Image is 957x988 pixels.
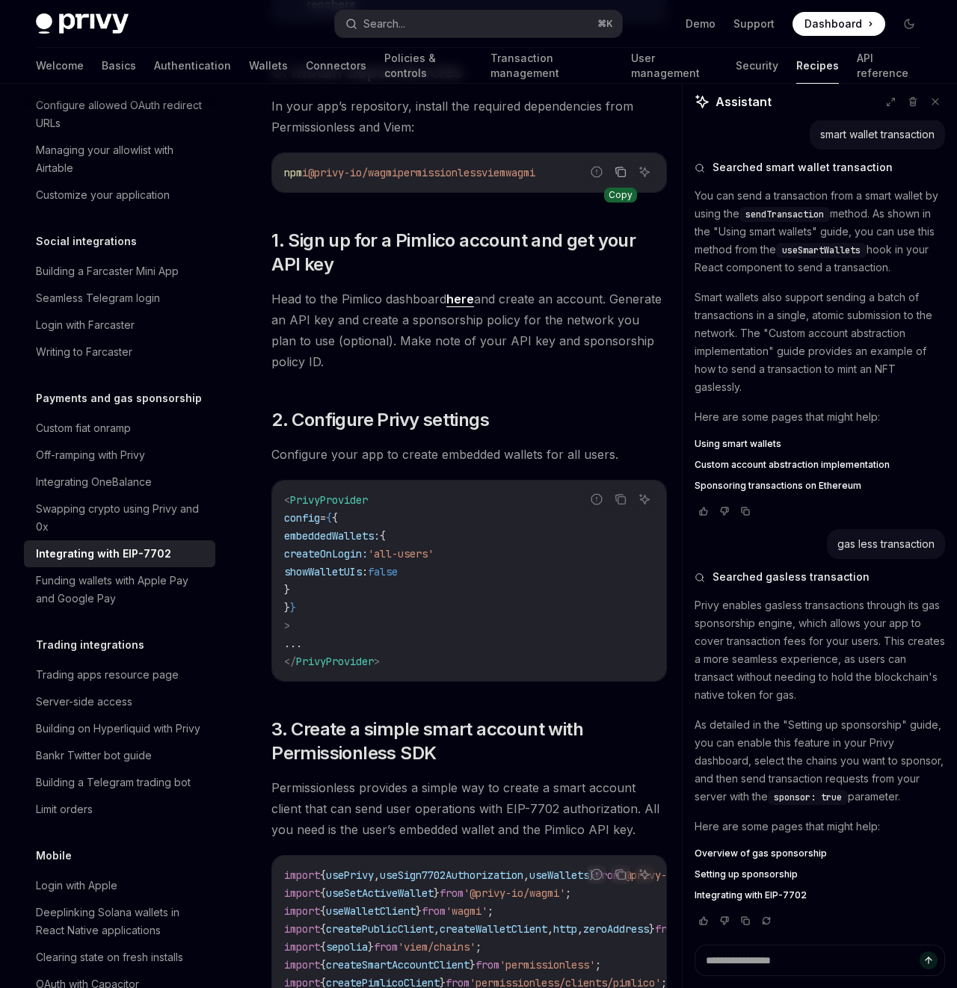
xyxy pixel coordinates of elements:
div: Building a Telegram trading bot [36,774,191,791]
button: Report incorrect code [587,162,606,182]
span: { [332,511,338,525]
span: 'all-users' [368,547,434,561]
div: Clearing state on fresh installs [36,948,183,966]
a: Funding wallets with Apple Pay and Google Pay [24,567,215,612]
button: Report incorrect code [587,865,606,884]
span: Searched gasless transaction [713,569,870,584]
a: Limit orders [24,796,215,823]
button: Ask AI [635,490,654,509]
span: Custom account abstraction implementation [695,459,890,471]
a: here [446,291,474,307]
span: http [553,922,577,936]
span: { [326,511,332,525]
span: Assistant [716,93,772,111]
span: Integrating with EIP-7702 [695,889,807,901]
span: , [434,922,440,936]
a: Overview of gas sponsorship [695,847,945,859]
p: Smart wallets also support sending a batch of transactions in a single, atomic submission to the ... [695,288,945,396]
a: Welcome [36,48,84,84]
span: > [374,655,380,668]
span: = [320,511,326,525]
span: } [434,886,440,900]
div: gas less transaction [837,537,935,552]
span: import [284,922,320,936]
span: { [320,868,326,882]
a: Authentication [154,48,231,84]
span: 'wagmi' [446,904,487,918]
a: Deeplinking Solana wallets in React Native applications [24,899,215,944]
a: Demo [686,16,716,31]
span: permissionless [398,166,481,179]
a: Recipes [796,48,839,84]
a: Support [733,16,775,31]
a: Security [736,48,778,84]
span: 3. Create a simple smart account with Permissionless SDK [271,717,667,765]
span: </ [284,655,296,668]
span: ; [565,886,571,900]
button: Searched smart wallet transaction [695,160,945,175]
a: Swapping crypto using Privy and 0x [24,495,215,540]
a: Clearing state on fresh installs [24,944,215,971]
a: Seamless Telegram login [24,285,215,312]
div: Integrating with EIP-7702 [36,545,171,563]
span: sponsor: true [774,791,842,803]
button: Search...⌘K [335,10,622,37]
p: You can send a transaction from a smart wallet by using the method. As shown in the "Using smart ... [695,187,945,277]
span: ... [284,637,302,650]
span: from [595,868,619,882]
span: Dashboard [804,16,862,31]
span: Searched smart wallet transaction [713,160,893,175]
span: , [523,868,529,882]
a: Login with Farcaster [24,312,215,339]
a: Sponsoring transactions on Ethereum [695,480,945,492]
span: , [374,868,380,882]
a: Connectors [306,48,366,84]
span: Sponsoring transactions on Ethereum [695,480,861,492]
h5: Payments and gas sponsorship [36,389,202,407]
span: Configure your app to create embedded wallets for all users. [271,444,667,465]
span: } [649,922,655,936]
a: User management [631,48,718,84]
span: Head to the Pimlico dashboard and create an account. Generate an API key and create a sponsorship... [271,288,667,372]
p: Here are some pages that might help: [695,408,945,426]
span: Using smart wallets [695,438,781,450]
span: import [284,868,320,882]
div: Building on Hyperliquid with Privy [36,720,200,738]
div: Custom fiat onramp [36,419,131,437]
a: Login with Apple [24,872,215,899]
span: < [284,493,290,507]
span: from [422,904,446,918]
span: embeddedWallets: [284,529,380,543]
span: PrivyProvider [290,493,368,507]
a: Custom fiat onramp [24,415,215,442]
a: Using smart wallets [695,438,945,450]
a: Basics [102,48,136,84]
a: Integrating OneBalance [24,469,215,495]
span: useSmartWallets [782,244,861,256]
p: Here are some pages that might help: [695,818,945,836]
span: usePrivy [326,868,374,882]
a: Policies & controls [384,48,473,84]
button: Send message [920,951,938,969]
span: from [440,886,464,900]
span: PrivyProvider [296,655,374,668]
a: Off-ramping with Privy [24,442,215,469]
div: Login with Farcaster [36,316,135,334]
div: Configure allowed OAuth redirect URLs [36,96,206,132]
button: Searched gasless transaction [695,569,945,584]
span: { [380,529,386,543]
a: Building a Telegram trading bot [24,769,215,796]
a: Customize your application [24,182,215,209]
span: useSetActiveWallet [326,886,434,900]
span: createOnLogin: [284,547,368,561]
span: import [284,904,320,918]
span: from [655,922,679,936]
span: Setting up sponsorship [695,868,798,880]
a: Trading apps resource page [24,661,215,688]
div: Writing to Farcaster [36,343,132,361]
button: Ask AI [635,865,654,884]
div: Seamless Telegram login [36,289,160,307]
a: Managing your allowlist with Airtable [24,137,215,182]
span: { [320,904,326,918]
div: Swapping crypto using Privy and 0x [36,500,206,536]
